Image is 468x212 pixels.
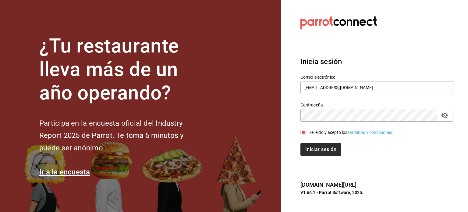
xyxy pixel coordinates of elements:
[308,129,394,136] div: He leído y acepto los
[300,181,356,188] a: [DOMAIN_NAME][URL]
[300,75,453,79] label: Correo electrónico
[300,143,341,156] button: Iniciar sesión
[300,189,453,196] p: V1.66.1 - Parrot Software, 2025.
[300,81,453,94] input: Ingresa tu correo electrónico
[39,117,204,154] h2: Participa en la encuesta oficial del Industry Report 2025 de Parrot. Te toma 5 minutos y puede se...
[39,168,90,176] a: Ir a la encuesta
[300,56,453,67] h3: Inicia sesión
[39,34,204,105] h1: ¿Tu restaurante lleva más de un año operando?
[439,110,450,120] button: passwordField
[300,103,453,107] label: Contraseña
[347,130,393,135] a: Términos y condiciones.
